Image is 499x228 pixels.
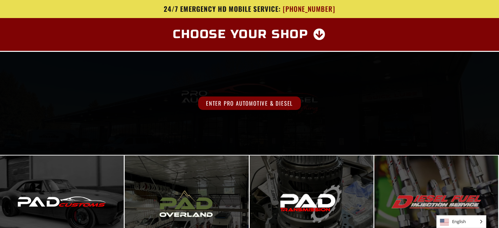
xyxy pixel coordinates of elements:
a: Choose Your Shop [165,25,334,44]
span: Enter Pro Automotive & Diesel [198,96,301,110]
aside: Language selected: English [436,215,486,228]
span: 24/7 Emergency HD Mobile Service: [164,4,281,14]
span: English [437,216,486,228]
a: 24/7 Emergency HD Mobile Service: [PHONE_NUMBER] [58,5,442,13]
span: Choose Your Shop [173,29,308,40]
span: [PHONE_NUMBER] [283,5,335,13]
